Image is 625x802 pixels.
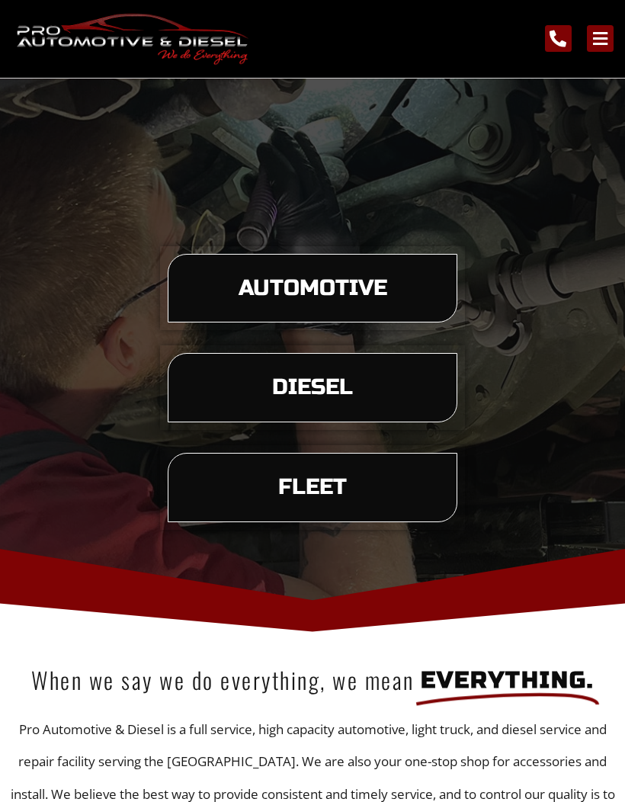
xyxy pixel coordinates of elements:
span: Fleet [278,476,347,499]
span: Automotive [239,277,387,300]
a: learn more about our diesel services [168,353,457,422]
span: When we say we do everything, we mean [31,662,415,697]
a: pro automotive and diesel home page [11,11,252,66]
a: call the shop [545,25,572,52]
img: Logo for "Pro Automotive & Diesel" with a red outline of a car above the text and the slogan "We ... [11,11,252,66]
a: learn more about our automotive services [168,254,457,323]
span: everything. [421,662,594,698]
a: learn more about our fleet services [168,453,457,522]
span: Diesel [272,377,353,399]
a: main navigation menu [587,25,614,52]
